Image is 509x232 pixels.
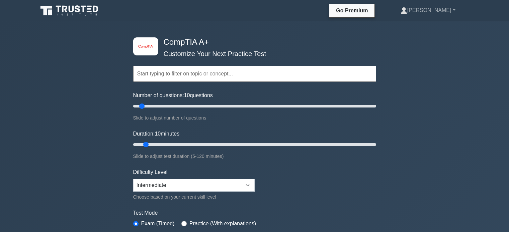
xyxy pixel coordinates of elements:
a: [PERSON_NAME] [385,4,472,17]
div: Slide to adjust test duration (5-120 minutes) [133,152,376,160]
div: Choose based on your current skill level [133,193,255,201]
label: Practice (With explanations) [189,220,256,228]
div: Slide to adjust number of questions [133,114,376,122]
label: Exam (Timed) [141,220,175,228]
h4: CompTIA A+ [161,37,343,47]
label: Difficulty Level [133,168,168,176]
label: Number of questions: questions [133,91,213,99]
label: Test Mode [133,209,376,217]
input: Start typing to filter on topic or concept... [133,66,376,82]
span: 10 [184,92,190,98]
a: Go Premium [332,6,372,15]
label: Duration: minutes [133,130,180,138]
span: 10 [155,131,161,137]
